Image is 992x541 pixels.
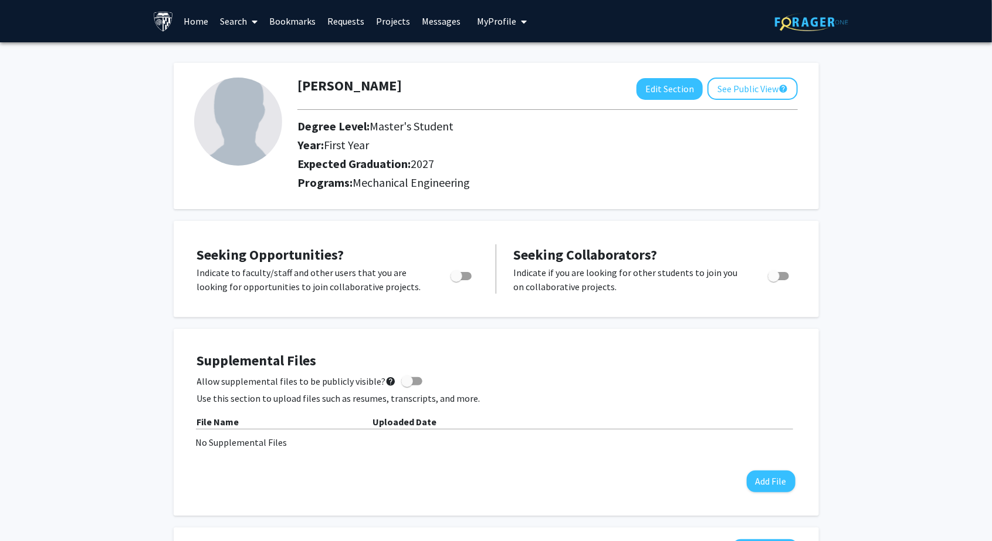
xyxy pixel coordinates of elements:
[778,82,788,96] mat-icon: help
[297,157,697,171] h2: Expected Graduation:
[197,374,397,388] span: Allow supplemental files to be publicly visible?
[353,175,470,190] span: Mechanical Engineering
[446,266,478,283] div: Toggle
[297,78,402,95] h1: [PERSON_NAME]
[196,435,797,449] div: No Supplemental Files
[197,416,239,428] b: File Name
[197,266,428,294] p: Indicate to faculty/staff and other users that you are looking for opportunities to join collabor...
[194,78,282,166] img: Profile Picture
[636,78,703,100] button: Edit Section
[747,471,795,492] button: Add File
[411,156,434,171] span: 2027
[477,15,516,27] span: My Profile
[370,1,416,42] a: Projects
[214,1,263,42] a: Search
[324,137,369,152] span: First Year
[197,246,344,264] span: Seeking Opportunities?
[416,1,466,42] a: Messages
[707,78,798,100] button: See Public View
[263,1,321,42] a: Bookmarks
[197,352,795,369] h4: Supplemental Files
[386,374,397,388] mat-icon: help
[178,1,214,42] a: Home
[297,176,798,190] h2: Programs:
[153,11,174,32] img: Johns Hopkins University Logo
[9,488,50,532] iframe: Chat
[514,266,746,294] p: Indicate if you are looking for other students to join you on collaborative projects.
[321,1,370,42] a: Requests
[514,246,658,264] span: Seeking Collaborators?
[763,266,795,283] div: Toggle
[297,119,697,133] h2: Degree Level:
[297,138,697,152] h2: Year:
[373,416,437,428] b: Uploaded Date
[370,119,453,133] span: Master's Student
[775,13,848,31] img: ForagerOne Logo
[197,391,795,405] p: Use this section to upload files such as resumes, transcripts, and more.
